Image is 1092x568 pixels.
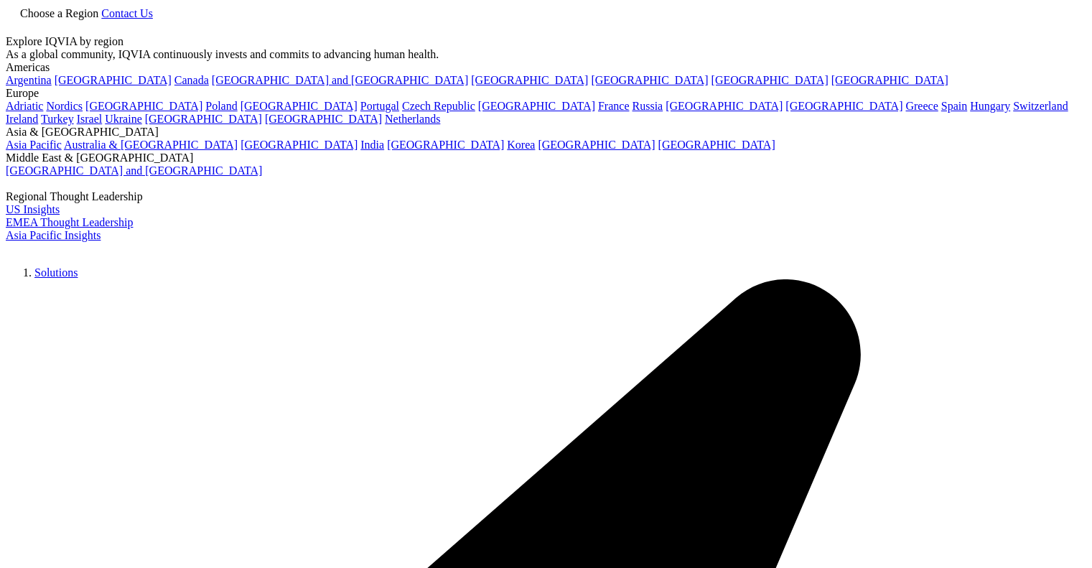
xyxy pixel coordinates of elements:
[6,190,1086,203] div: Regional Thought Leadership
[6,229,101,241] a: Asia Pacific Insights
[6,126,1086,139] div: Asia & [GEOGRAPHIC_DATA]
[6,61,1086,74] div: Americas
[6,152,1086,164] div: Middle East & [GEOGRAPHIC_DATA]
[20,7,98,19] span: Choose a Region
[6,35,1086,48] div: Explore IQVIA by region
[6,100,43,112] a: Adriatic
[6,203,60,215] a: US Insights
[6,74,52,86] a: Argentina
[6,216,133,228] a: EMEA Thought Leadership
[6,48,1086,61] div: As a global community, IQVIA continuously invests and commits to advancing human health.
[6,164,262,177] a: [GEOGRAPHIC_DATA] and [GEOGRAPHIC_DATA]
[6,113,38,125] a: Ireland
[6,87,1086,100] div: Europe
[101,7,153,19] a: Contact Us
[6,139,62,151] a: Asia Pacific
